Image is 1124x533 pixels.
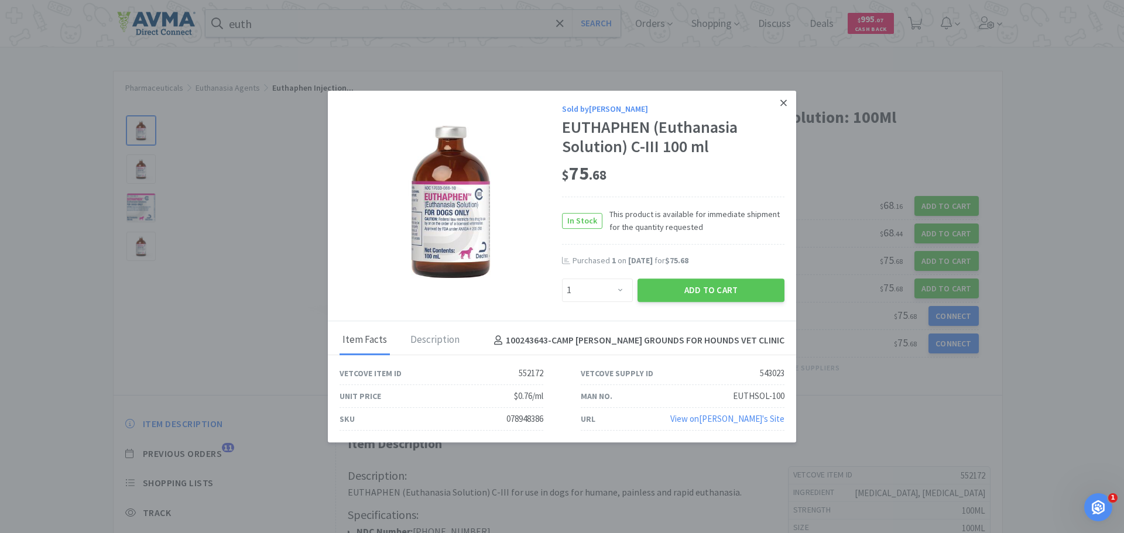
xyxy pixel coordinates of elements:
div: Unit Price [340,390,381,403]
div: 543023 [760,366,784,380]
div: 552172 [519,366,543,380]
span: 1 [612,256,616,266]
div: Purchased on for [573,256,784,267]
div: Item Facts [340,326,390,355]
span: [DATE] [628,256,653,266]
iframe: Intercom live chat [1084,493,1112,521]
a: View on[PERSON_NAME]'s Site [670,413,784,424]
span: $ [562,167,569,183]
img: d77263ea4c01472d9691a939616afa67_543023.jpeg [375,126,527,278]
div: SKU [340,412,355,425]
span: 75 [562,161,606,185]
div: Vetcove Item ID [340,367,402,380]
div: 078948386 [506,412,543,426]
div: URL [581,412,595,425]
span: $75.68 [665,256,688,266]
span: In Stock [563,214,602,228]
div: EUTHAPHEN (Euthanasia Solution) C-III 100 ml [562,118,784,157]
div: Description [407,326,462,355]
div: Sold by [PERSON_NAME] [562,102,784,115]
button: Add to Cart [638,278,784,302]
div: Man No. [581,390,612,403]
div: Vetcove Supply ID [581,367,653,380]
div: $0.76/ml [514,389,543,403]
span: 1 [1108,493,1118,503]
div: EUTHSOL-100 [733,389,784,403]
span: This product is available for immediate shipment for the quantity requested [602,208,784,234]
h4: 100243643 - CAMP [PERSON_NAME] GROUNDS FOR HOUNDS VET CLINIC [489,333,784,348]
span: . 68 [589,167,606,183]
